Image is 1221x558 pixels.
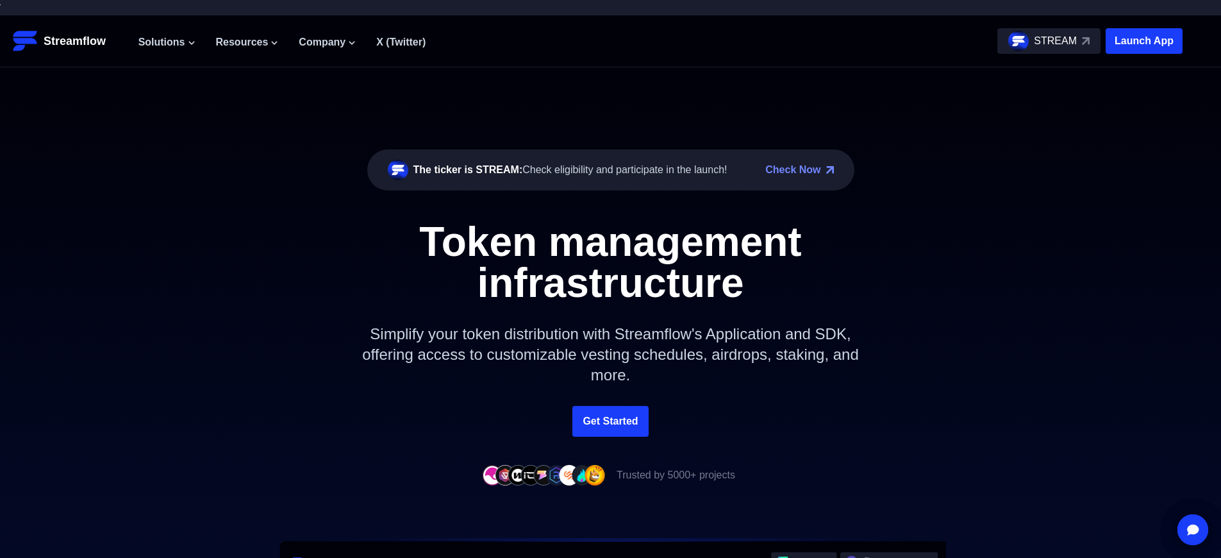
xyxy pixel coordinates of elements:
[1177,514,1208,545] div: Open Intercom Messenger
[13,28,126,54] a: Streamflow
[138,35,185,50] span: Solutions
[572,406,648,437] a: Get Started
[299,35,345,50] span: Company
[335,303,886,406] p: Simplify your token distribution with Streamflow's Application and SDK, offering access to custom...
[1082,37,1090,45] img: top-right-arrow.svg
[617,468,735,483] p: Trusted by 5000+ projects
[559,465,579,485] img: company-7
[585,465,605,485] img: company-9
[495,465,515,485] img: company-2
[13,28,38,54] img: Streamflow Logo
[826,166,834,174] img: top-right-arrow.png
[138,35,195,50] button: Solutions
[1008,31,1029,51] img: streamflow-logo-circle.png
[1106,28,1183,54] button: Launch App
[482,465,503,485] img: company-1
[572,465,592,485] img: company-8
[216,35,279,50] button: Resources
[413,162,727,178] div: Check eligibility and participate in the launch!
[765,162,820,178] a: Check Now
[546,465,567,485] img: company-6
[388,160,408,180] img: streamflow-logo-circle.png
[1034,33,1077,49] p: STREAM
[413,164,523,175] span: The ticker is STREAM:
[508,465,528,485] img: company-3
[533,465,554,485] img: company-5
[520,465,541,485] img: company-4
[322,221,899,303] h1: Token management infrastructure
[299,35,356,50] button: Company
[216,35,269,50] span: Resources
[376,37,426,47] a: X (Twitter)
[44,32,106,50] p: Streamflow
[997,28,1101,54] a: STREAM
